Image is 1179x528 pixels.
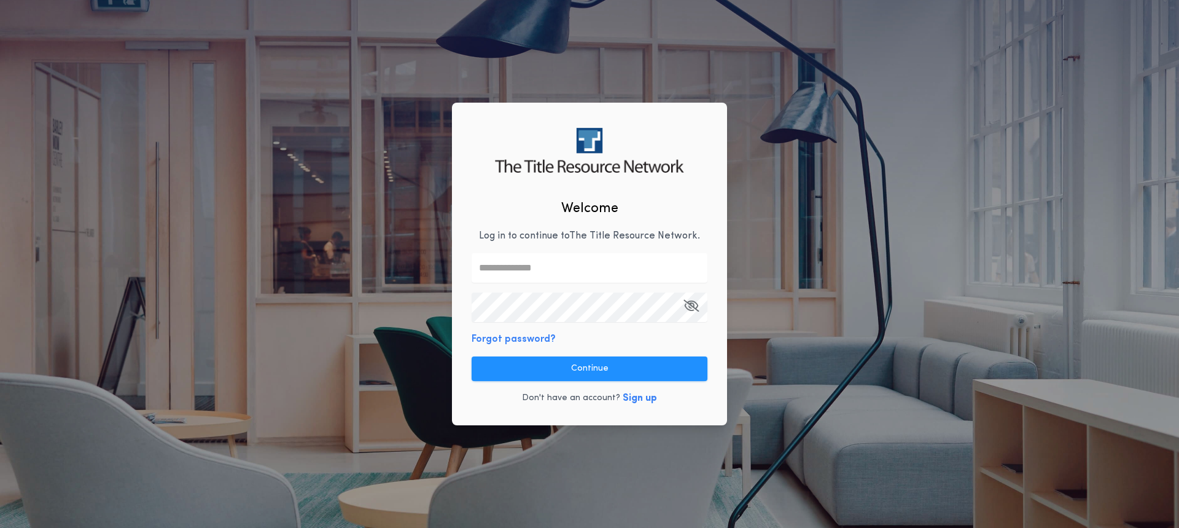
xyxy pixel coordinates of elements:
p: Don't have an account? [522,392,620,404]
button: Sign up [623,391,657,406]
h2: Welcome [561,199,618,219]
p: Log in to continue to The Title Resource Network . [479,229,700,243]
button: Continue [472,357,707,381]
button: Forgot password? [472,332,556,347]
img: logo [495,128,683,173]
